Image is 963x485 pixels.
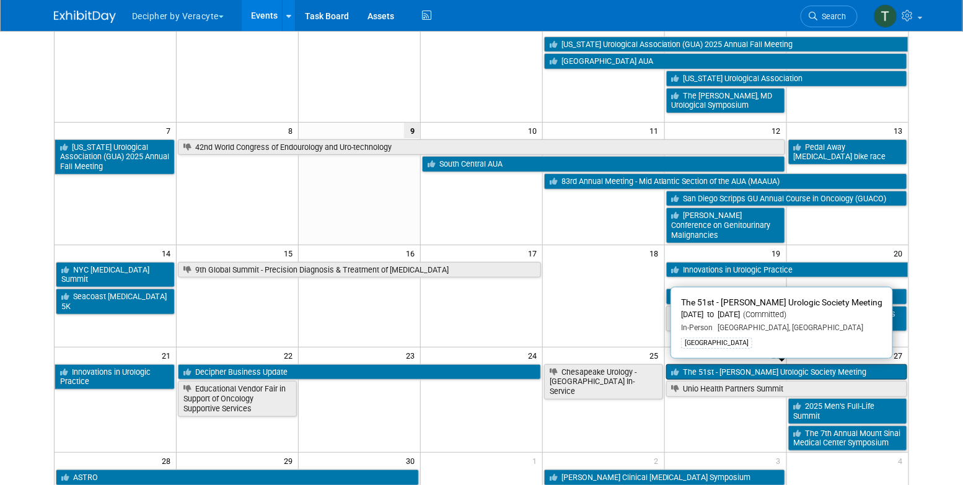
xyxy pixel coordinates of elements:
span: [GEOGRAPHIC_DATA], [GEOGRAPHIC_DATA] [713,323,863,332]
span: Search [817,12,846,21]
span: 11 [649,123,664,138]
span: 7 [165,123,176,138]
a: Pedal Away [MEDICAL_DATA] bike race [788,139,907,165]
span: 19 [771,245,786,261]
a: The 7th Annual Mount Sinai Medical Center Symposium [788,426,907,451]
span: 30 [405,453,420,468]
span: 2 [653,453,664,468]
span: 24 [527,347,542,363]
span: 20 [893,245,908,261]
a: [US_STATE] Urological Society (MUS) [666,306,785,331]
span: 21 [160,347,176,363]
span: 17 [527,245,542,261]
a: 83rd Annual Meeting - Mid Atlantic Section of the AUA (MAAUA) [544,173,907,190]
span: 16 [405,245,420,261]
span: 8 [287,123,298,138]
span: 25 [649,347,664,363]
span: 22 [283,347,298,363]
img: ExhibitDay [54,11,116,23]
span: 9 [404,123,420,138]
span: 3 [775,453,786,468]
a: [PERSON_NAME] Conference on Genitourinary Malignancies [666,208,785,243]
a: San Diego Scripps GU Annual Course in Oncology (GUACO) [666,191,907,207]
span: 28 [160,453,176,468]
a: Search [801,6,858,27]
span: 4 [897,453,908,468]
img: Tony Alvarado [874,4,897,28]
div: [DATE] to [DATE] [681,310,882,320]
span: In-Person [681,323,713,332]
a: The [PERSON_NAME], MD Urological Symposium [666,88,785,113]
a: Educational Vendor Fair in Support of Oncology Supportive Services [178,381,297,416]
span: (Committed) [740,310,786,319]
a: 2025 Men’s Full-Life Summit [788,398,907,424]
span: 12 [771,123,786,138]
span: 15 [283,245,298,261]
a: NYC [MEDICAL_DATA] Summit [56,262,175,287]
span: 14 [160,245,176,261]
span: 27 [893,347,908,363]
span: 29 [283,453,298,468]
a: Innovations in Urologic Practice [666,262,908,278]
span: The 51st - [PERSON_NAME] Urologic Society Meeting [681,297,882,307]
a: The 51st - [PERSON_NAME] Urologic Society Meeting [666,364,907,380]
span: 18 [649,245,664,261]
a: [US_STATE] Urological Association [666,71,907,87]
a: Unio Health Partners Summit [666,381,907,397]
a: Innovations in Urologic Practice [55,364,175,390]
span: 10 [527,123,542,138]
a: Decipher Business Update [178,364,541,380]
a: [US_STATE] Urological Association Annual Meeting [666,289,907,305]
a: [US_STATE] Urological Association (GUA) 2025 Annual Fall Meeting [544,37,908,53]
a: [US_STATE] Urological Association (GUA) 2025 Annual Fall Meeting [55,139,175,175]
span: 1 [531,453,542,468]
a: Chesapeake Urology - [GEOGRAPHIC_DATA] In-Service [544,364,663,400]
a: Seacoast [MEDICAL_DATA] 5K [56,289,175,314]
span: 13 [893,123,908,138]
a: 9th Global Summit - Precision Diagnosis & Treatment of [MEDICAL_DATA] [178,262,541,278]
a: South Central AUA [422,156,785,172]
span: 23 [405,347,420,363]
a: [GEOGRAPHIC_DATA] AUA [544,53,907,69]
div: [GEOGRAPHIC_DATA] [681,338,752,349]
a: 42nd World Congress of Endourology and Uro-technology [178,139,785,155]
